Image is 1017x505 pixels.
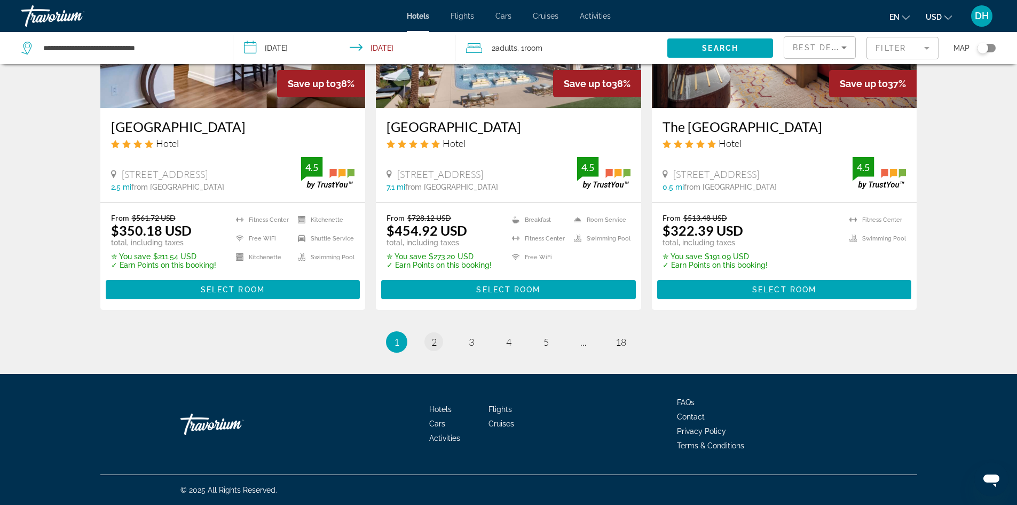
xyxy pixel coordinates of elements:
[495,44,517,52] span: Adults
[844,213,906,227] li: Fitness Center
[663,213,681,222] span: From
[429,419,445,428] a: Cars
[580,12,611,20] a: Activities
[469,336,474,348] span: 3
[231,232,293,245] li: Free WiFi
[231,213,293,227] li: Fitness Center
[156,137,179,149] span: Hotel
[387,137,630,149] div: 5 star Hotel
[111,222,192,238] ins: $350.18 USD
[663,119,906,135] a: The [GEOGRAPHIC_DATA]
[131,183,224,191] span: from [GEOGRAPHIC_DATA]
[277,70,365,97] div: 38%
[231,251,293,264] li: Kitchenette
[111,252,151,261] span: ✮ You save
[889,13,900,21] span: en
[492,41,517,56] span: 2
[975,11,989,21] span: DH
[455,32,667,64] button: Travelers: 2 adults, 0 children
[974,462,1008,496] iframe: Button to launch messaging window
[844,232,906,245] li: Swimming Pool
[301,157,354,189] img: trustyou-badge.svg
[387,183,405,191] span: 7.1 mi
[405,183,498,191] span: from [GEOGRAPHIC_DATA]
[793,43,848,52] span: Best Deals
[397,168,483,180] span: [STREET_ADDRESS]
[577,161,598,174] div: 4.5
[451,12,474,20] a: Flights
[180,408,287,440] a: Travorium
[533,12,558,20] a: Cruises
[507,232,569,245] li: Fitness Center
[387,252,426,261] span: ✮ You save
[507,213,569,227] li: Breakfast
[677,441,744,450] a: Terms & Conditions
[288,78,336,89] span: Save up to
[387,252,492,261] p: $273.20 USD
[517,41,542,56] span: , 1
[387,119,630,135] a: [GEOGRAPHIC_DATA]
[381,280,636,299] button: Select Room
[580,336,587,348] span: ...
[443,137,466,149] span: Hotel
[953,41,969,56] span: Map
[301,161,322,174] div: 4.5
[100,331,917,353] nav: Pagination
[577,157,630,189] img: trustyou-badge.svg
[673,168,759,180] span: [STREET_ADDRESS]
[106,282,360,294] a: Select Room
[233,32,456,64] button: Check-in date: Dec 15, 2025 Check-out date: Dec 19, 2025
[667,38,773,58] button: Search
[21,2,128,30] a: Travorium
[553,70,641,97] div: 38%
[387,213,405,222] span: From
[293,232,354,245] li: Shuttle Service
[702,44,738,52] span: Search
[201,285,265,294] span: Select Room
[387,222,467,238] ins: $454.92 USD
[663,252,702,261] span: ✮ You save
[476,285,540,294] span: Select Room
[793,41,847,54] mat-select: Sort by
[663,252,768,261] p: $191.09 USD
[488,419,514,428] a: Cruises
[969,43,996,53] button: Toggle map
[684,183,777,191] span: from [GEOGRAPHIC_DATA]
[677,413,705,421] a: Contact
[926,9,952,25] button: Change currency
[677,427,726,436] a: Privacy Policy
[663,222,743,238] ins: $322.39 USD
[111,261,216,269] p: ✓ Earn Points on this booking!
[429,434,460,442] a: Activities
[564,78,612,89] span: Save up to
[431,336,437,348] span: 2
[111,119,355,135] a: [GEOGRAPHIC_DATA]
[106,280,360,299] button: Select Room
[180,486,277,494] span: © 2025 All Rights Reserved.
[506,336,511,348] span: 4
[429,405,452,414] a: Hotels
[889,9,910,25] button: Change language
[111,137,355,149] div: 4 star Hotel
[657,280,912,299] button: Select Room
[926,13,942,21] span: USD
[381,282,636,294] a: Select Room
[853,157,906,189] img: trustyou-badge.svg
[663,261,768,269] p: ✓ Earn Points on this booking!
[683,213,727,222] del: $513.48 USD
[719,137,742,149] span: Hotel
[495,12,511,20] a: Cars
[293,213,354,227] li: Kitchenette
[507,251,569,264] li: Free WiFi
[407,12,429,20] span: Hotels
[111,183,131,191] span: 2.5 mi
